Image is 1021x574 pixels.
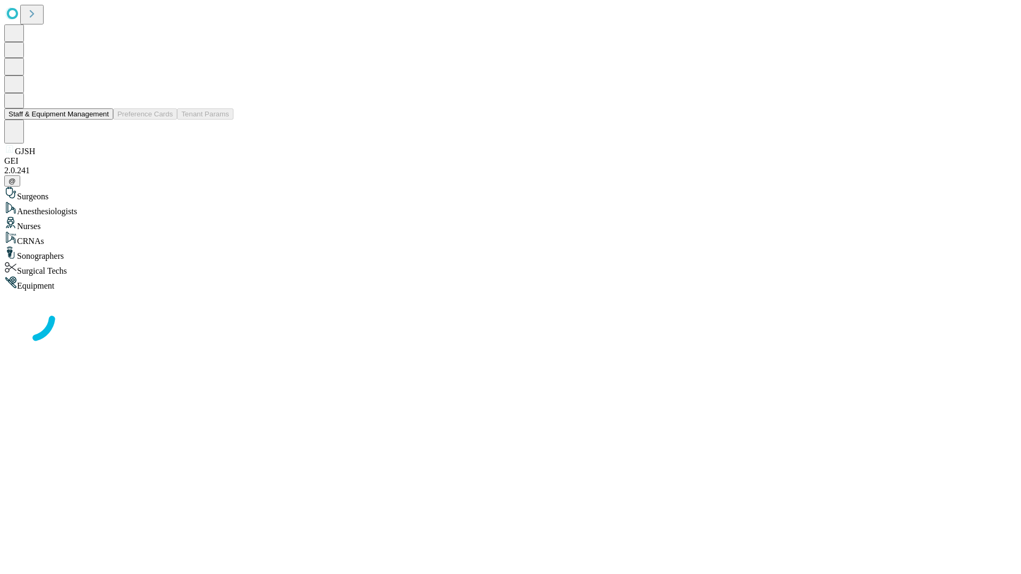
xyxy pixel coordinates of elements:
[4,175,20,187] button: @
[4,187,1017,201] div: Surgeons
[9,177,16,185] span: @
[177,108,233,120] button: Tenant Params
[4,276,1017,291] div: Equipment
[4,261,1017,276] div: Surgical Techs
[4,246,1017,261] div: Sonographers
[4,216,1017,231] div: Nurses
[4,201,1017,216] div: Anesthesiologists
[4,108,113,120] button: Staff & Equipment Management
[15,147,35,156] span: GJSH
[113,108,177,120] button: Preference Cards
[4,166,1017,175] div: 2.0.241
[4,231,1017,246] div: CRNAs
[4,156,1017,166] div: GEI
